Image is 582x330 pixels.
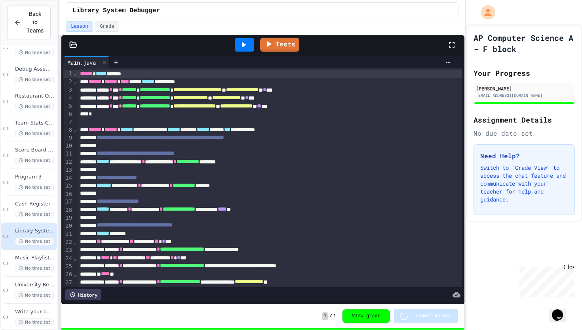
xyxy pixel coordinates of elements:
[63,190,73,198] div: 16
[330,313,333,319] span: /
[516,264,574,297] iframe: chat widget
[63,134,73,142] div: 9
[474,32,575,54] h1: AP Computer Science A - F block
[15,211,54,218] span: No time set
[15,282,55,288] span: University Registration System
[333,313,336,319] span: 1
[63,166,73,174] div: 13
[63,150,73,158] div: 11
[15,93,55,100] span: Restaurant Order System
[15,201,55,207] span: Cash Register
[63,78,73,86] div: 2
[15,318,54,326] span: No time set
[73,271,77,278] span: Fold line
[63,255,73,263] div: 24
[73,79,77,85] span: Fold line
[342,309,390,323] button: View grade
[63,263,73,271] div: 25
[63,174,73,182] div: 14
[63,238,73,246] div: 22
[474,67,575,79] h2: Your Progress
[476,92,572,98] div: [EMAIL_ADDRESS][DOMAIN_NAME]
[474,129,575,138] div: No due date set
[73,70,77,77] span: Fold line
[63,70,73,78] div: 1
[63,158,73,166] div: 12
[63,246,73,254] div: 23
[15,309,55,315] span: Write your own class
[15,255,55,261] span: Music Playlist Manager
[415,313,452,319] span: Submit Answer
[63,271,73,278] div: 26
[63,198,73,206] div: 17
[63,182,73,190] div: 15
[3,3,55,50] div: Chat with us now!Close
[15,228,55,234] span: Library System Debugger
[63,102,73,110] div: 5
[322,312,328,320] span: 1
[63,118,73,126] div: 7
[66,21,93,32] button: Lesson
[15,130,54,137] span: No time set
[63,287,73,295] div: 28
[15,184,54,191] span: No time set
[63,222,73,230] div: 20
[15,103,54,110] span: No time set
[63,58,100,67] div: Main.java
[15,147,55,153] span: Score Board Fixer
[73,255,77,261] span: Fold line
[473,3,497,21] div: My Account
[63,214,73,222] div: 19
[63,279,73,287] div: 27
[15,157,54,164] span: No time set
[63,230,73,238] div: 21
[15,174,55,180] span: Program 3
[15,238,54,245] span: No time set
[63,126,73,134] div: 8
[15,49,54,56] span: No time set
[260,38,299,52] a: Tests
[26,10,44,35] span: Back to Teams
[63,110,73,118] div: 6
[480,151,568,161] h3: Need Help?
[15,76,54,83] span: No time set
[15,292,54,299] span: No time set
[549,298,574,322] iframe: chat widget
[72,6,160,15] span: Library System Debugger
[480,164,568,203] p: Switch to "Grade View" to access the chat feature and communicate with your teacher for help and ...
[15,120,55,127] span: Team Stats Calculator
[63,86,73,94] div: 3
[15,66,55,73] span: Debug Assembly
[63,206,73,214] div: 18
[95,21,119,32] button: Grade
[474,114,575,125] h2: Assignment Details
[476,85,572,92] div: [PERSON_NAME]
[63,142,73,150] div: 10
[73,239,77,245] span: Fold line
[15,265,54,272] span: No time set
[63,94,73,102] div: 4
[65,289,101,300] div: History
[73,127,77,133] span: Fold line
